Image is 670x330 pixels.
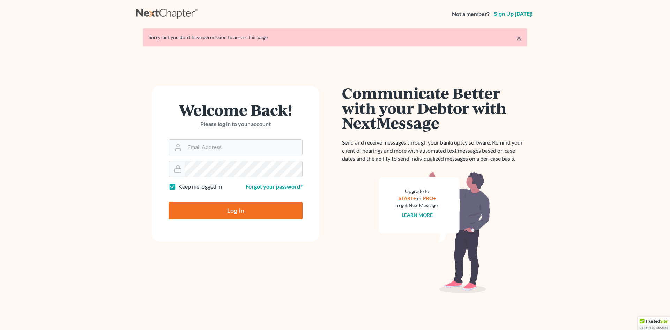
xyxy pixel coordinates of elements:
a: Sign up [DATE]! [492,11,534,17]
input: Email Address [185,140,302,155]
div: to get NextMessage. [395,202,439,209]
label: Keep me logged in [178,183,222,191]
div: Sorry, but you don't have permission to access this page [149,34,521,41]
strong: Not a member? [452,10,490,18]
h1: Communicate Better with your Debtor with NextMessage [342,86,527,130]
div: Upgrade to [395,188,439,195]
div: TrustedSite Certified [638,317,670,330]
img: nextmessage_bg-59042aed3d76b12b5cd301f8e5b87938c9018125f34e5fa2b7a6b67550977c72.svg [379,171,490,293]
input: Log In [169,202,303,219]
a: Forgot your password? [246,183,303,190]
a: × [516,34,521,42]
span: or [417,195,422,201]
a: PRO+ [423,195,436,201]
a: Learn more [402,212,433,218]
h1: Welcome Back! [169,102,303,117]
a: START+ [399,195,416,201]
p: Send and receive messages through your bankruptcy software. Remind your client of hearings and mo... [342,139,527,163]
p: Please log in to your account [169,120,303,128]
